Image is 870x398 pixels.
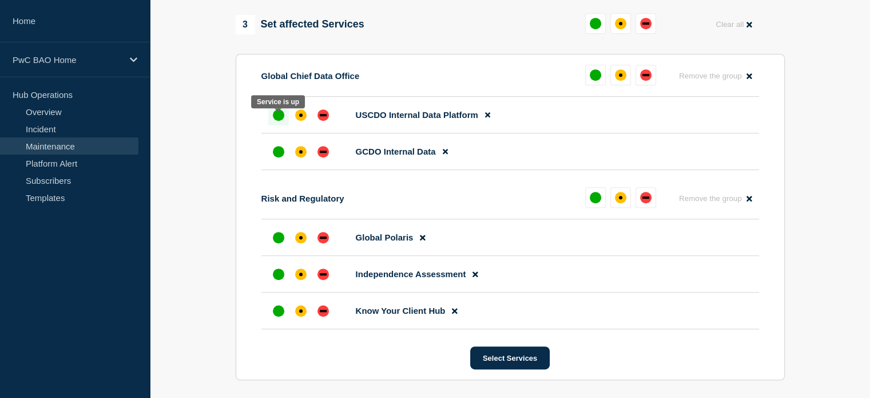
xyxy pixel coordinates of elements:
div: down [317,109,329,121]
button: down [635,187,656,208]
span: Independence Assessment [356,269,466,279]
span: Global Polaris [356,233,414,242]
div: up [273,269,284,280]
div: down [317,269,329,280]
div: affected [615,18,626,29]
div: down [317,305,329,317]
div: down [640,18,651,29]
div: affected [295,305,307,317]
button: up [585,13,606,34]
button: down [635,13,656,34]
div: affected [615,192,626,203]
div: affected [295,232,307,243]
button: affected [610,187,631,208]
div: affected [295,146,307,157]
button: Clear all [709,13,758,36]
button: affected [610,13,631,34]
div: affected [295,109,307,121]
span: USCDO Internal Data Platform [356,110,478,120]
span: 3 [236,15,255,34]
div: Service is up [257,98,299,106]
div: affected [615,69,626,81]
button: down [635,65,656,85]
div: down [317,146,329,157]
div: up [590,69,601,81]
button: up [585,65,606,85]
button: Remove the group [672,65,759,87]
div: down [317,232,329,243]
div: down [640,192,651,203]
div: affected [295,269,307,280]
div: down [640,69,651,81]
span: Know Your Client Hub [356,306,446,316]
p: Risk and Regulatory [261,194,344,203]
span: Remove the group [679,72,742,80]
span: GCDO Internal Data [356,147,436,156]
div: up [590,192,601,203]
div: up [273,305,284,317]
button: Select Services [470,346,550,369]
button: affected [610,65,631,85]
div: up [273,232,284,243]
p: Global Chief Data Office [261,71,360,81]
p: PwC BAO Home [13,55,122,65]
button: Remove the group [672,187,759,210]
div: up [273,146,284,157]
div: Set affected Services [236,15,364,34]
button: up [585,187,606,208]
span: Remove the group [679,194,742,203]
div: up [590,18,601,29]
div: up [273,109,284,121]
